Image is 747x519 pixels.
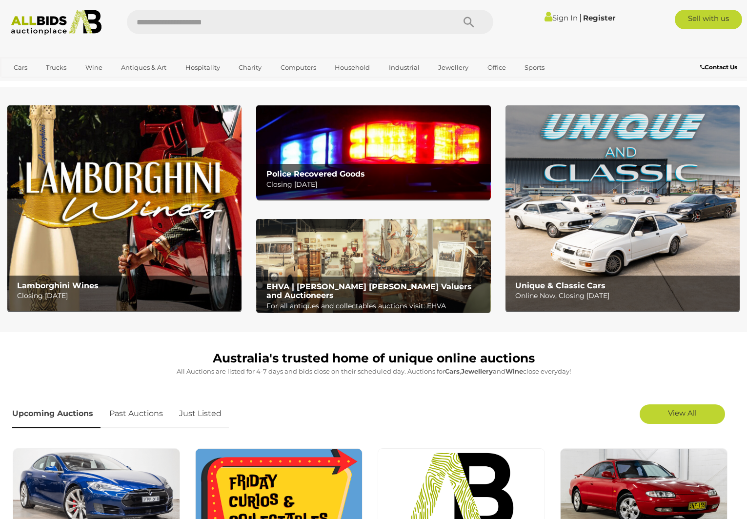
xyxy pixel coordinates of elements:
span: View All [668,408,697,418]
a: Sign In [545,13,578,22]
p: Closing [DATE] [266,179,486,191]
strong: Cars [445,367,460,375]
b: Unique & Classic Cars [515,281,606,290]
a: [GEOGRAPHIC_DATA] [7,76,89,92]
p: For all antiques and collectables auctions visit: EHVA [266,300,486,312]
button: Search [444,10,493,34]
a: Police Recovered Goods Police Recovered Goods Closing [DATE] [256,105,490,199]
img: Police Recovered Goods [256,105,490,199]
a: Sports [518,60,551,76]
a: Unique & Classic Cars Unique & Classic Cars Online Now, Closing [DATE] [505,105,740,311]
h1: Australia's trusted home of unique online auctions [12,352,735,365]
b: Contact Us [700,63,737,71]
strong: Jewellery [461,367,493,375]
a: Industrial [383,60,426,76]
img: Allbids.com.au [6,10,107,35]
a: Computers [274,60,323,76]
strong: Wine [505,367,523,375]
span: | [579,12,582,23]
img: Unique & Classic Cars [505,105,740,311]
a: Trucks [40,60,73,76]
a: Sell with us [675,10,742,29]
img: EHVA | Evans Hastings Valuers and Auctioneers [256,219,490,313]
a: View All [640,404,725,424]
a: Charity [232,60,268,76]
img: Lamborghini Wines [7,105,242,311]
a: Past Auctions [102,399,170,428]
a: Register [583,13,615,22]
a: Wine [79,60,109,76]
a: Just Listed [172,399,229,428]
b: Lamborghini Wines [17,281,99,290]
a: EHVA | Evans Hastings Valuers and Auctioneers EHVA | [PERSON_NAME] [PERSON_NAME] Valuers and Auct... [256,219,490,313]
p: All Auctions are listed for 4-7 days and bids close on their scheduled day. Auctions for , and cl... [12,366,735,377]
a: Office [481,60,512,76]
a: Jewellery [432,60,475,76]
a: Upcoming Auctions [12,399,101,428]
a: Hospitality [179,60,226,76]
a: Cars [7,60,34,76]
a: Lamborghini Wines Lamborghini Wines Closing [DATE] [7,105,242,311]
a: Contact Us [700,62,740,73]
p: Online Now, Closing [DATE] [515,290,735,302]
b: EHVA | [PERSON_NAME] [PERSON_NAME] Valuers and Auctioneers [266,282,472,300]
a: Antiques & Art [115,60,173,76]
b: Police Recovered Goods [266,169,365,179]
p: Closing [DATE] [17,290,237,302]
a: Household [328,60,376,76]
